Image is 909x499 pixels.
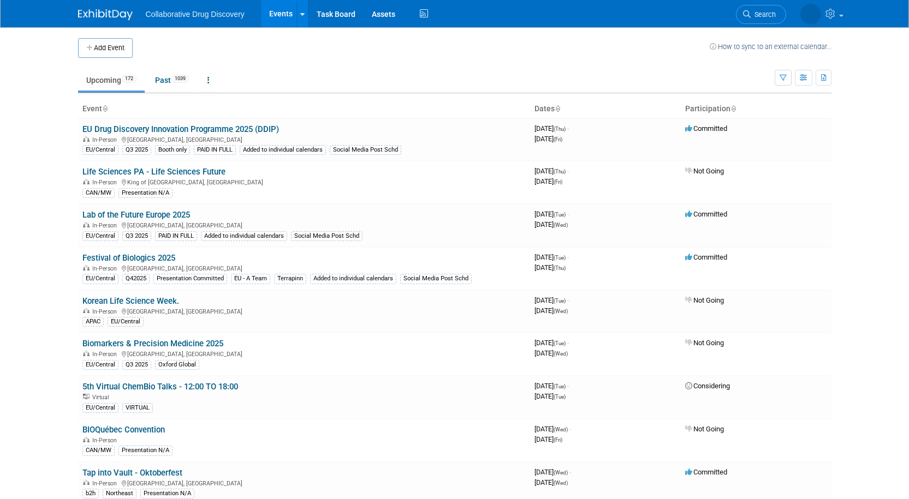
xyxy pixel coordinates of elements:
[82,425,165,435] a: BIOQuébec Convention
[534,253,569,261] span: [DATE]
[534,435,562,443] span: [DATE]
[201,231,287,241] div: Added to individual calendars
[82,306,526,315] div: [GEOGRAPHIC_DATA], [GEOGRAPHIC_DATA]
[82,349,526,358] div: [GEOGRAPHIC_DATA], [GEOGRAPHIC_DATA]
[685,210,727,218] span: Committed
[330,145,401,155] div: Social Media Post Schd
[554,298,566,304] span: (Tue)
[194,145,236,155] div: PAID IN FULL
[685,468,727,476] span: Committed
[534,135,562,143] span: [DATE]
[147,70,197,91] a: Past1039
[92,136,120,143] span: In-Person
[83,480,90,485] img: In-Person Event
[83,179,90,184] img: In-Person Event
[710,43,831,51] a: How to sync to an external calendar...
[103,489,136,498] div: Northeast
[155,231,197,241] div: PAID IN FULL
[554,351,568,357] span: (Wed)
[122,231,151,241] div: Q3 2025
[554,470,568,476] span: (Wed)
[554,437,562,443] span: (Fri)
[554,179,562,185] span: (Fri)
[122,75,136,83] span: 172
[140,489,194,498] div: Presentation N/A
[83,394,90,399] img: Virtual Event
[567,167,569,175] span: -
[534,177,562,185] span: [DATE]
[240,145,326,155] div: Added to individual calendars
[83,265,90,270] img: In-Person Event
[118,188,173,198] div: Presentation N/A
[82,210,190,220] a: Lab of the Future Europe 2025
[78,100,530,118] th: Event
[155,145,190,155] div: Booth only
[82,339,223,348] a: Biomarkers & Precision Medicine 2025
[555,104,560,113] a: Sort by Start Date
[534,306,568,315] span: [DATE]
[92,222,120,229] span: In-Person
[554,136,562,142] span: (Fri)
[82,220,526,229] div: [GEOGRAPHIC_DATA], [GEOGRAPHIC_DATA]
[534,349,568,357] span: [DATE]
[685,382,730,390] span: Considering
[751,10,776,19] span: Search
[92,179,120,186] span: In-Person
[567,296,569,304] span: -
[554,308,568,314] span: (Wed)
[82,253,175,263] a: Festival of Biologics 2025
[82,124,279,134] a: EU Drug Discovery Innovation Programme 2025 (DDIP)
[567,124,569,133] span: -
[534,167,569,175] span: [DATE]
[534,425,571,433] span: [DATE]
[310,274,396,284] div: Added to individual calendars
[82,360,118,370] div: EU/Central
[554,169,566,175] span: (Thu)
[554,212,566,218] span: (Tue)
[153,274,227,284] div: Presentation Committed
[554,383,566,389] span: (Tue)
[567,339,569,347] span: -
[534,210,569,218] span: [DATE]
[83,437,90,442] img: In-Person Event
[82,145,118,155] div: EU/Central
[534,392,566,400] span: [DATE]
[82,263,526,272] div: [GEOGRAPHIC_DATA], [GEOGRAPHIC_DATA]
[82,167,225,177] a: Life Sciences PA - Life Sciences Future
[82,188,115,198] div: CAN/MW
[681,100,831,118] th: Participation
[554,265,566,271] span: (Thu)
[82,177,526,186] div: King of [GEOGRAPHIC_DATA], [GEOGRAPHIC_DATA]
[685,296,724,304] span: Not Going
[82,403,118,413] div: EU/Central
[534,339,569,347] span: [DATE]
[82,135,526,143] div: [GEOGRAPHIC_DATA], [GEOGRAPHIC_DATA]
[92,437,120,444] span: In-Person
[102,104,108,113] a: Sort by Event Name
[146,10,245,19] span: Collaborative Drug Discovery
[82,478,526,487] div: [GEOGRAPHIC_DATA], [GEOGRAPHIC_DATA]
[92,308,120,315] span: In-Person
[567,253,569,261] span: -
[83,308,90,314] img: In-Person Event
[567,382,569,390] span: -
[118,446,173,455] div: Presentation N/A
[82,446,115,455] div: CAN/MW
[171,75,189,83] span: 1039
[730,104,736,113] a: Sort by Participation Type
[800,4,821,25] img: Jacqueline Macia
[92,480,120,487] span: In-Person
[155,360,199,370] div: Oxford Global
[554,340,566,346] span: (Tue)
[569,425,571,433] span: -
[534,220,568,229] span: [DATE]
[82,296,179,306] a: Korean Life Science Week.
[122,274,150,284] div: Q42025
[554,222,568,228] span: (Wed)
[534,263,566,272] span: [DATE]
[82,231,118,241] div: EU/Central
[122,360,151,370] div: Q3 2025
[82,382,238,392] a: 5th Virtual ChemBio Talks - 12:00 TO 18:00
[83,136,90,142] img: In-Person Event
[685,253,727,261] span: Committed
